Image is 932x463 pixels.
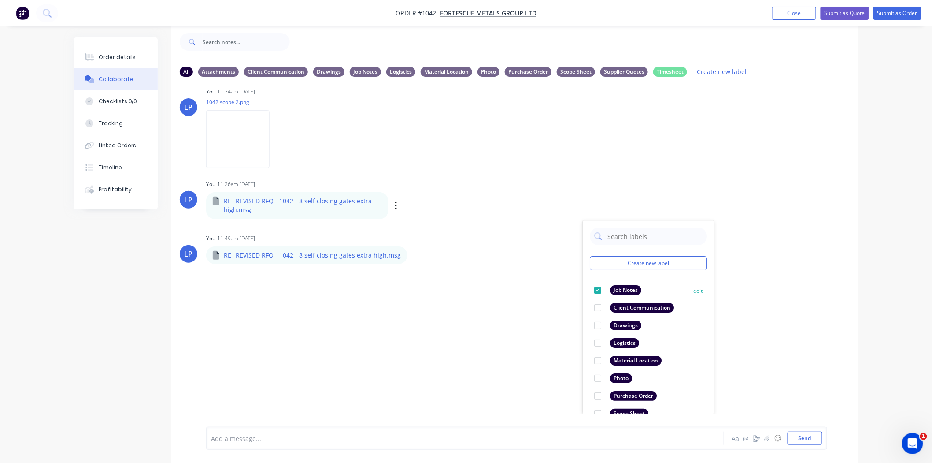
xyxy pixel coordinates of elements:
[653,67,687,77] div: Timesheet
[477,67,499,77] div: Photo
[773,433,783,444] button: ☺
[610,356,662,366] div: Material Location
[741,433,751,444] button: @
[610,392,657,401] div: Purchase Order
[185,102,193,112] div: LP
[203,33,290,51] input: Search notes...
[610,286,641,295] div: Job Notes
[206,88,215,96] div: You
[821,7,869,20] button: Submit as Quote
[873,7,921,20] button: Submit as Order
[16,7,29,20] img: Factory
[74,112,158,134] button: Tracking
[99,119,123,127] div: Tracking
[902,433,923,454] iframe: Intercom live chat
[99,97,137,105] div: Checklists 0/0
[74,179,158,201] button: Profitability
[217,180,255,188] div: 11:26am [DATE]
[74,134,158,157] button: Linked Orders
[99,186,132,194] div: Profitability
[590,257,707,271] button: Create new label
[788,432,822,445] button: Send
[206,235,215,243] div: You
[557,67,595,77] div: Scope Sheet
[692,66,751,78] button: Create new label
[610,374,632,384] div: Photo
[74,157,158,179] button: Timeline
[313,67,344,77] div: Drawings
[610,339,639,348] div: Logistics
[185,249,193,259] div: LP
[610,409,648,419] div: Scope Sheet
[99,53,136,61] div: Order details
[920,433,927,440] span: 1
[74,68,158,90] button: Collaborate
[224,251,401,260] p: RE_ REVISED RFQ - 1042 - 8 self closing gates extra high.msg
[610,303,674,313] div: Client Communication
[198,67,239,77] div: Attachments
[350,67,381,77] div: Job Notes
[99,75,133,83] div: Collaborate
[74,46,158,68] button: Order details
[440,9,536,18] a: FORTESCUE METALS GROUP LTD
[206,180,215,188] div: You
[217,235,255,243] div: 11:49am [DATE]
[396,9,440,18] span: Order #1042 -
[217,88,255,96] div: 11:24am [DATE]
[505,67,551,77] div: Purchase Order
[180,67,193,77] div: All
[244,67,308,77] div: Client Communication
[607,228,703,246] input: Search labels
[206,98,278,106] p: 1042 scope 2.png
[224,197,382,215] p: RE_ REVISED RFQ - 1042 - 8 self closing gates extra high.msg
[730,433,741,444] button: Aa
[772,7,816,20] button: Close
[386,67,415,77] div: Logistics
[600,67,648,77] div: Supplier Quotes
[421,67,472,77] div: Material Location
[74,90,158,112] button: Checklists 0/0
[99,142,137,149] div: Linked Orders
[99,164,122,172] div: Timeline
[610,321,641,331] div: Drawings
[185,194,193,205] div: LP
